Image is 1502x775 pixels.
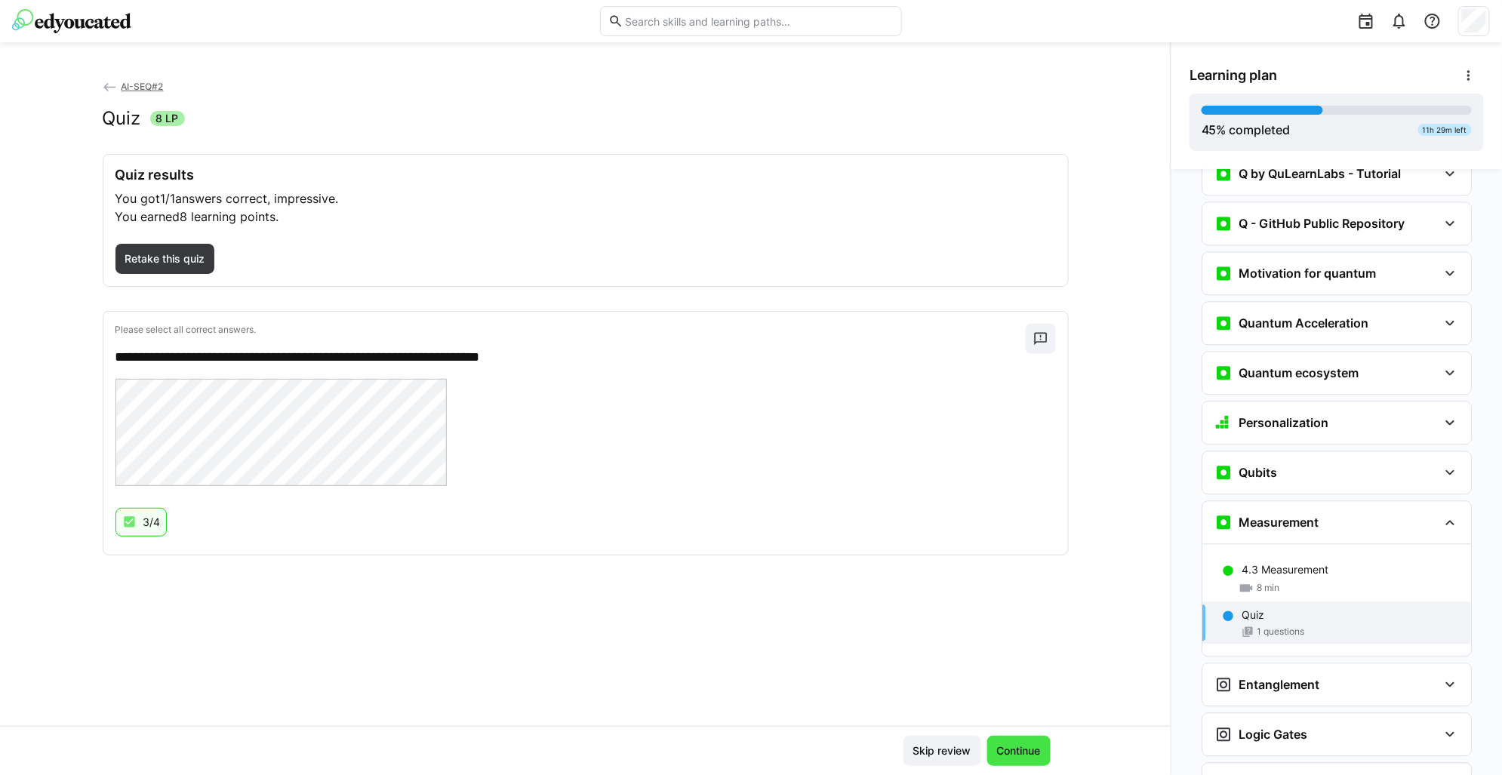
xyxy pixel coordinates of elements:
[161,191,176,206] span: 1/1
[1242,563,1328,578] p: 4.3 Measurement
[180,209,276,224] span: 8 learning points
[1239,266,1376,281] h3: Motivation for quantum
[1239,217,1405,232] h3: Q - GitHub Public Repository
[143,515,160,530] p: 3/4
[911,743,974,758] span: Skip review
[103,107,141,130] h2: Quiz
[1202,121,1291,139] div: % completed
[103,81,164,92] a: AI-SEQ#2
[1239,727,1307,743] h3: Logic Gates
[115,208,1056,226] p: You earned .
[1239,678,1319,693] h3: Entanglement
[115,244,215,274] button: Retake this quiz
[156,111,179,126] span: 8 LP
[1257,583,1279,595] span: 8 min
[1418,124,1472,136] div: 11h 29m left
[1242,608,1264,623] p: Quiz
[1190,67,1278,84] span: Learning plan
[1239,316,1368,331] h3: Quantum Acceleration
[987,736,1051,766] button: Continue
[1257,626,1304,638] span: 1 questions
[1239,167,1401,182] h3: Q by QuLearnLabs - Tutorial
[1239,466,1277,481] h3: Qubits
[1239,515,1319,531] h3: Measurement
[1239,366,1359,381] h3: Quantum ecosystem
[115,324,1026,336] p: Please select all correct answers.
[995,743,1043,758] span: Continue
[115,167,1056,183] h3: Quiz results
[623,14,894,28] input: Search skills and learning paths…
[121,81,163,92] span: AI-SEQ#2
[1202,122,1217,137] span: 45
[1239,416,1328,431] h3: Personalization
[115,189,1056,208] p: You got answers correct, impressive.
[122,251,207,266] span: Retake this quiz
[903,736,981,766] button: Skip review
